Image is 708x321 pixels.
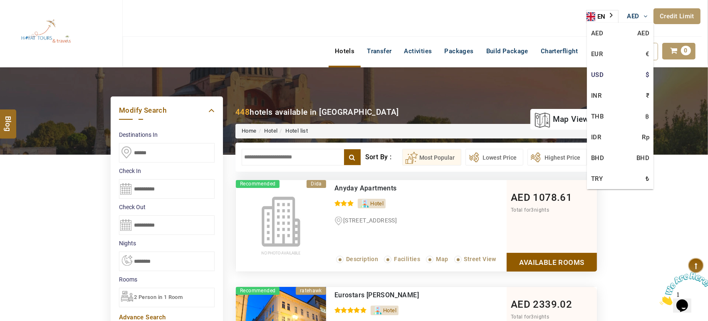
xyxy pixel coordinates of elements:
[511,299,530,310] span: AED
[587,148,654,168] a: BHDBHD
[346,256,378,262] span: Description
[235,106,399,118] div: hotels available in [GEOGRAPHIC_DATA]
[438,43,480,59] a: Packages
[511,207,549,213] span: Total for nights
[329,43,361,59] a: Hotels
[646,89,649,102] span: ₹
[119,131,215,139] label: Destinations In
[662,43,696,59] a: 0
[236,180,280,188] span: Recommended
[365,149,402,165] div: Sort By :
[531,207,534,213] span: 3
[277,127,308,135] li: Hotel list
[533,192,572,203] span: 1078.61
[343,217,397,224] span: [STREET_ADDRESS]
[681,46,691,55] span: 0
[394,256,420,262] span: Facilities
[637,27,649,40] span: AED
[296,287,326,295] div: ratehawk
[119,105,215,116] a: Modify Search
[334,291,419,299] a: Eurostars [PERSON_NAME]
[6,4,86,60] img: The Royal Line Holidays
[587,106,654,127] a: THB฿
[586,10,619,23] div: Language
[119,239,215,247] label: nights
[587,10,618,23] a: EN
[511,192,530,203] span: AED
[334,184,472,193] div: Anyday Apartments
[646,173,649,185] span: ₺
[587,23,654,44] a: AEDAED
[535,43,584,59] a: Charterflight
[361,43,398,59] a: Transfer
[587,85,654,106] a: INR₹
[531,314,534,320] span: 3
[119,167,215,175] label: Check In
[334,184,397,192] a: Anyday Apartments
[587,64,654,85] a: USD$
[264,128,277,134] a: Hotel
[370,200,384,207] span: Hotel
[646,48,649,60] span: €
[587,44,654,64] a: EUR€
[3,3,55,36] img: Chat attention grabber
[235,107,250,117] b: 448
[464,256,496,262] span: Street View
[236,287,280,295] span: Recommended
[656,269,708,309] iframe: chat widget
[465,149,523,165] button: Lowest Price
[535,110,589,128] a: map view
[511,314,549,320] span: Total for nights
[402,149,461,165] button: Most Popular
[236,180,326,272] img: noimage.jpg
[307,180,326,188] div: Dida
[645,110,649,123] span: ฿
[119,275,215,284] label: Rooms
[3,3,7,10] span: 1
[586,10,619,23] aside: Language selected: English
[646,69,649,81] span: $
[587,168,654,189] a: TRY₺
[383,307,396,314] span: Hotel
[533,299,572,310] span: 2339.02
[527,149,587,165] button: Highest Price
[242,128,257,134] a: Home
[480,43,535,59] a: Build Package
[507,253,597,272] a: Show Rooms
[636,152,649,164] span: BHD
[119,203,215,211] label: Check Out
[134,294,183,300] span: 2 Person in 1 Room
[541,47,578,55] span: Charterflight
[654,8,701,24] a: Credit Limit
[334,291,472,299] div: Eurostars Thalia
[584,43,613,59] a: Flight
[587,127,654,148] a: IDRRp
[436,256,448,262] span: Map
[642,131,649,143] span: Rp
[119,314,166,321] a: Advance Search
[398,43,438,59] a: Activities
[627,12,639,20] span: AED
[3,116,14,123] span: Blog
